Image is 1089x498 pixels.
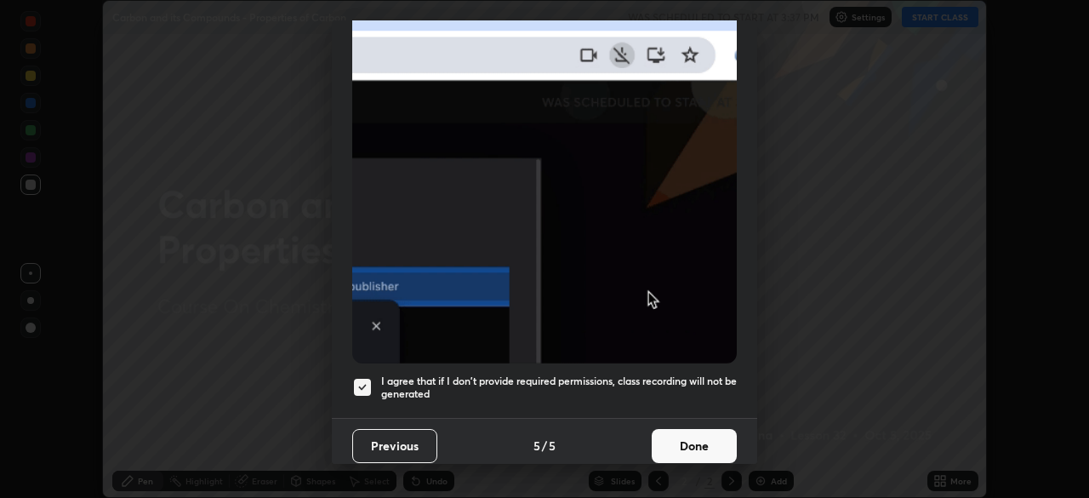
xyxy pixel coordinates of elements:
[352,429,437,463] button: Previous
[381,375,737,401] h5: I agree that if I don't provide required permissions, class recording will not be generated
[652,429,737,463] button: Done
[549,437,556,455] h4: 5
[533,437,540,455] h4: 5
[542,437,547,455] h4: /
